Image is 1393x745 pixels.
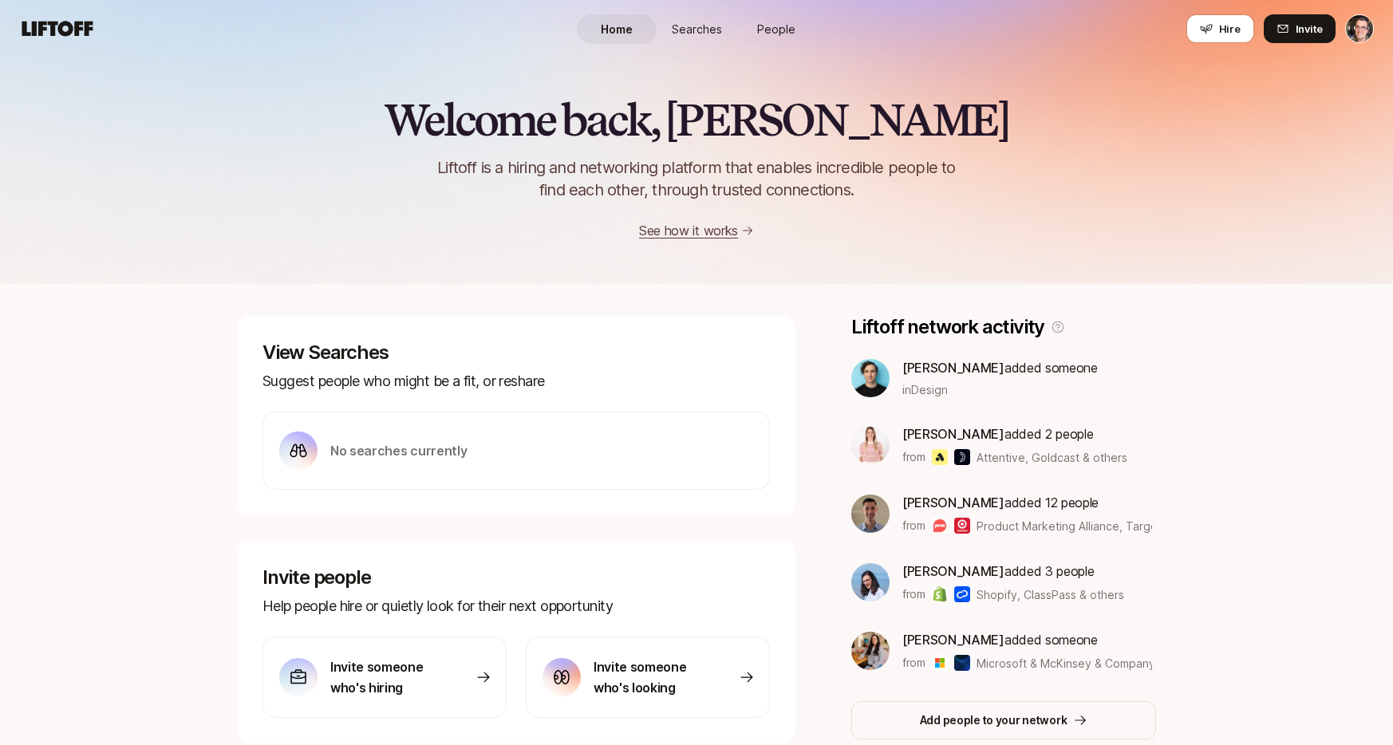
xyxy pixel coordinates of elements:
p: added 12 people [902,492,1152,513]
span: Attentive, Goldcast & others [977,449,1127,466]
p: Suggest people who might be a fit, or reshare [262,370,770,392]
p: Invite someone who's hiring [330,656,442,698]
span: [PERSON_NAME] [902,495,1004,510]
button: Eric Smith [1345,14,1374,43]
span: Microsoft & McKinsey & Company [977,656,1155,670]
span: Shopify, ClassPass & others [977,586,1124,603]
span: Invite [1296,21,1323,37]
p: Liftoff network activity [851,316,1044,338]
p: Help people hire or quietly look for their next opportunity [262,595,770,617]
p: from [902,447,925,467]
p: No searches currently [330,440,467,461]
img: Microsoft [932,655,948,671]
a: People [736,14,816,44]
a: See how it works [639,223,738,238]
span: [PERSON_NAME] [902,632,1004,648]
img: Eric Smith [1346,15,1373,42]
p: View Searches [262,341,770,364]
p: from [902,653,925,672]
img: Product Marketing Alliance [932,518,948,534]
p: from [902,585,925,604]
button: Invite [1264,14,1336,43]
a: Home [577,14,657,44]
img: Target [954,518,970,534]
p: from [902,516,925,535]
img: McKinsey & Company [954,655,970,671]
img: 96d2a0e4_1874_4b12_b72d_b7b3d0246393.jpg [851,359,890,397]
p: Add people to your network [920,711,1067,730]
img: Attentive [932,449,948,465]
button: Hire [1186,14,1254,43]
span: Searches [672,21,722,37]
img: Goldcast [954,449,970,465]
p: added 2 people [902,424,1127,444]
span: Product Marketing Alliance, Target & others [977,519,1210,533]
img: d0e06323_f622_491a_9240_2a93b4987f19.jpg [851,632,890,670]
span: People [757,21,795,37]
img: ClassPass [954,586,970,602]
span: [PERSON_NAME] [902,360,1004,376]
p: Invite someone who's looking [594,656,705,698]
h2: Welcome back, [PERSON_NAME] [384,96,1008,144]
p: Liftoff is a hiring and networking platform that enables incredible people to find each other, th... [411,156,982,201]
span: Home [601,21,633,37]
img: 3b21b1e9_db0a_4655_a67f_ab9b1489a185.jpg [851,563,890,601]
span: Hire [1219,21,1241,37]
span: [PERSON_NAME] [902,563,1004,579]
img: bf8f663c_42d6_4f7d_af6b_5f71b9527721.jpg [851,495,890,533]
p: added someone [902,357,1098,378]
img: 80d0b387_ec65_46b6_b3ae_50b6ee3c5fa9.jpg [851,426,890,464]
p: added someone [902,629,1152,650]
a: Searches [657,14,736,44]
p: added 3 people [902,561,1124,581]
span: in Design [902,381,948,398]
button: Add people to your network [851,701,1156,739]
img: Shopify [932,586,948,602]
span: [PERSON_NAME] [902,426,1004,442]
p: Invite people [262,566,770,589]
